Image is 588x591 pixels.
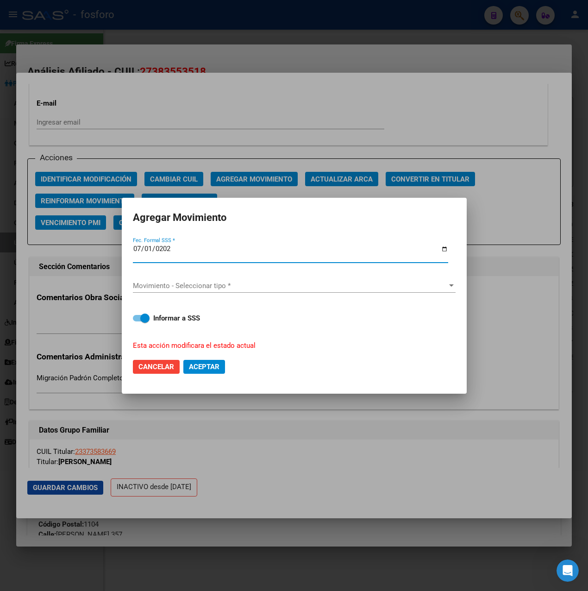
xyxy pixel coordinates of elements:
[189,363,219,371] span: Aceptar
[557,560,579,582] iframe: Intercom live chat
[133,282,447,290] span: Movimiento - Seleccionar tipo *
[183,360,225,374] button: Aceptar
[153,314,200,322] strong: Informar a SSS
[133,360,180,374] button: Cancelar
[138,363,174,371] span: Cancelar
[133,340,444,351] p: Esta acción modificara el estado actual
[133,209,456,226] h2: Agregar Movimiento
